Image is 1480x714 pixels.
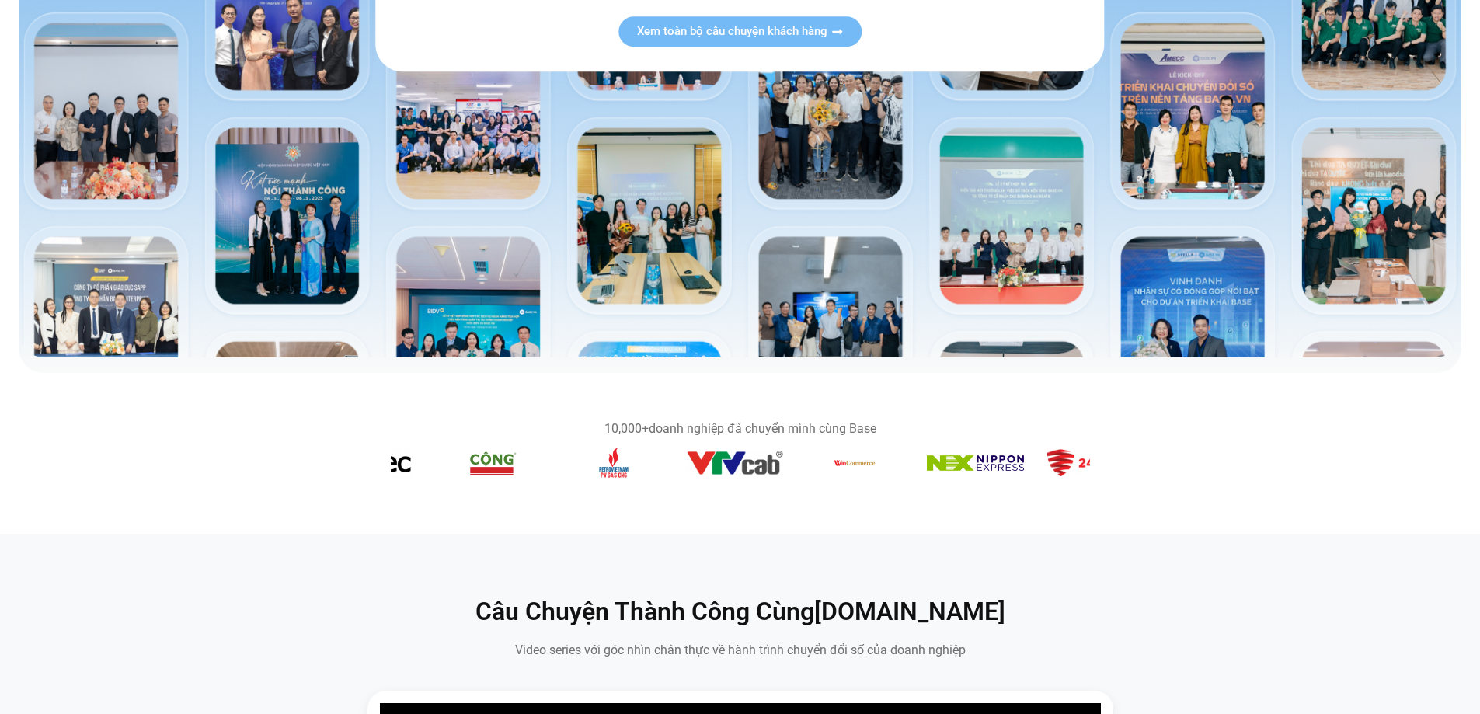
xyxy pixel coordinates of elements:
p: Video series với góc nhìn chân thực về hành trình chuyển đổi số của doanh nghiệp [367,641,1113,660]
h2: Câu Chuyện Thành Công Cùng [367,596,1113,629]
b: 10,000+ [604,421,649,436]
a: Xem toàn bộ câu chuyện khách hàng [618,16,862,47]
img: 638b94c3f0652fead8ee58f9e872345a1365e994 [468,448,518,479]
span: Xem toàn bộ câu chuyện khách hàng [637,26,827,37]
a: [DOMAIN_NAME] [814,597,1005,626]
div: Băng chuyền hình ảnh [391,448,1090,484]
div: 6 / 14 [445,448,542,484]
div: doanh nghiệp đã chuyển mình cùng Base [391,423,1090,435]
